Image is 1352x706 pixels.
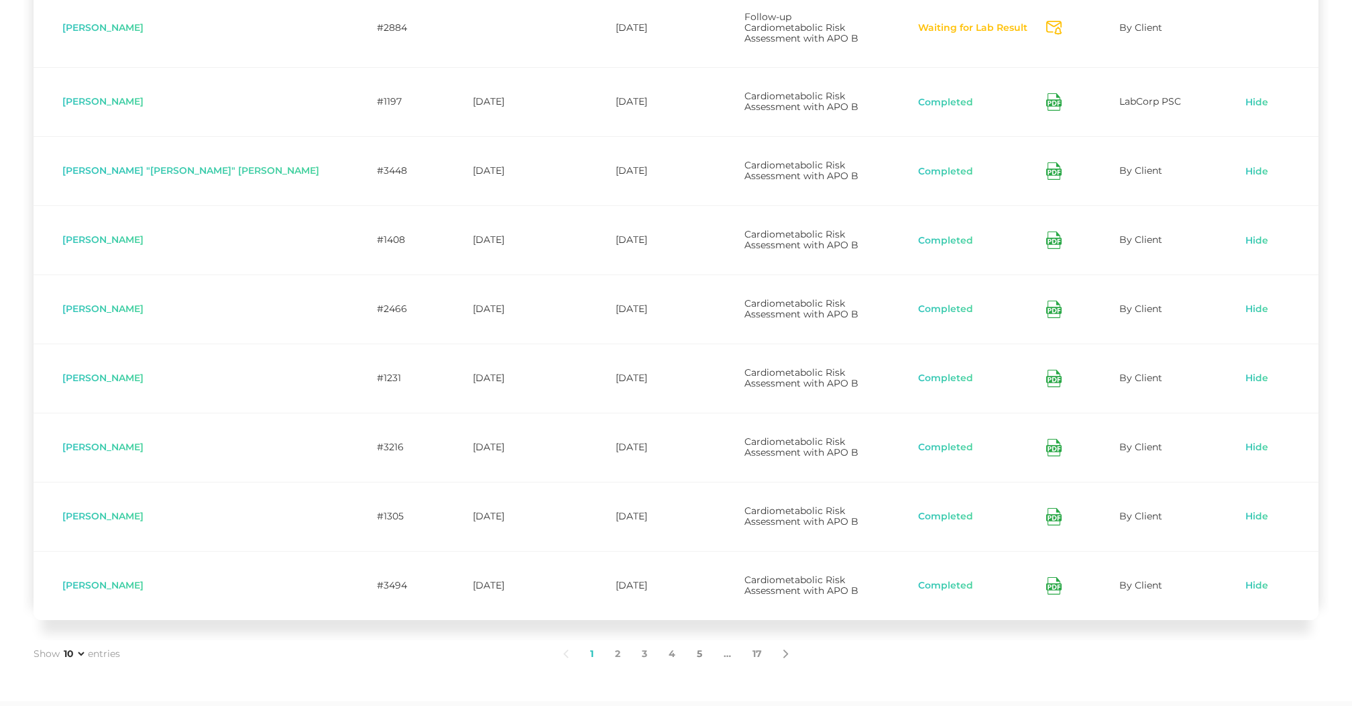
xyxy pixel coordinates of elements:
span: [PERSON_NAME] [62,303,144,315]
label: Show entries [34,647,120,661]
button: Completed [917,510,974,523]
a: Hide [1245,441,1269,454]
a: 17 [742,640,773,668]
a: 4 [658,640,686,668]
span: Cardiometabolic Risk Assessment with APO B [744,90,858,113]
td: [DATE] [444,413,587,482]
span: By Client [1119,303,1162,315]
td: [DATE] [444,67,587,136]
svg: Send Notification [1046,21,1062,35]
span: [PERSON_NAME] [62,95,144,107]
span: By Client [1119,510,1162,522]
span: Cardiometabolic Risk Assessment with APO B [744,574,858,597]
button: Completed [917,165,974,179]
td: #2466 [348,274,444,344]
td: #1408 [348,205,444,274]
td: [DATE] [587,344,716,413]
td: #1231 [348,344,444,413]
a: Hide [1245,372,1269,385]
span: By Client [1119,372,1162,384]
span: [PERSON_NAME] [62,441,144,453]
span: Cardiometabolic Risk Assessment with APO B [744,297,858,320]
a: Hide [1245,165,1269,179]
span: [PERSON_NAME] [62,372,144,384]
td: #3448 [348,136,444,205]
button: Completed [917,303,974,316]
span: [PERSON_NAME] "[PERSON_NAME]" [PERSON_NAME] [62,164,319,176]
td: [DATE] [587,413,716,482]
td: [DATE] [444,482,587,551]
a: 2 [604,640,631,668]
span: Follow-up Cardiometabolic Risk Assessment with APO B [744,11,858,44]
td: [DATE] [587,136,716,205]
button: Completed [917,372,974,385]
td: #1305 [348,482,444,551]
td: [DATE] [587,551,716,620]
button: Completed [917,234,974,248]
span: LabCorp PSC [1119,95,1181,107]
a: 3 [631,640,658,668]
td: [DATE] [444,551,587,620]
td: [DATE] [444,136,587,205]
a: Hide [1245,579,1269,593]
span: [PERSON_NAME] [62,579,144,591]
button: Completed [917,441,974,454]
td: #1197 [348,67,444,136]
span: [PERSON_NAME] [62,21,144,34]
td: [DATE] [444,344,587,413]
td: [DATE] [587,274,716,344]
td: #3216 [348,413,444,482]
span: Cardiometabolic Risk Assessment with APO B [744,436,858,458]
td: [DATE] [587,205,716,274]
span: Cardiometabolic Risk Assessment with APO B [744,228,858,251]
a: Hide [1245,96,1269,109]
td: [DATE] [587,67,716,136]
button: Completed [917,579,974,593]
span: Cardiometabolic Risk Assessment with APO B [744,366,858,389]
select: Showentries [61,647,87,660]
a: 5 [686,640,713,668]
span: Cardiometabolic Risk Assessment with APO B [744,505,858,527]
button: Completed [917,96,974,109]
button: Waiting for Lab Result [917,21,1028,35]
td: [DATE] [444,274,587,344]
a: Hide [1245,234,1269,248]
td: [DATE] [444,205,587,274]
span: [PERSON_NAME] [62,510,144,522]
a: Hide [1245,510,1269,523]
span: Cardiometabolic Risk Assessment with APO B [744,159,858,182]
a: Hide [1245,303,1269,316]
span: [PERSON_NAME] [62,234,144,246]
td: [DATE] [587,482,716,551]
td: #3494 [348,551,444,620]
span: By Client [1119,234,1162,246]
span: By Client [1119,21,1162,34]
span: By Client [1119,441,1162,453]
span: By Client [1119,164,1162,176]
span: By Client [1119,579,1162,591]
